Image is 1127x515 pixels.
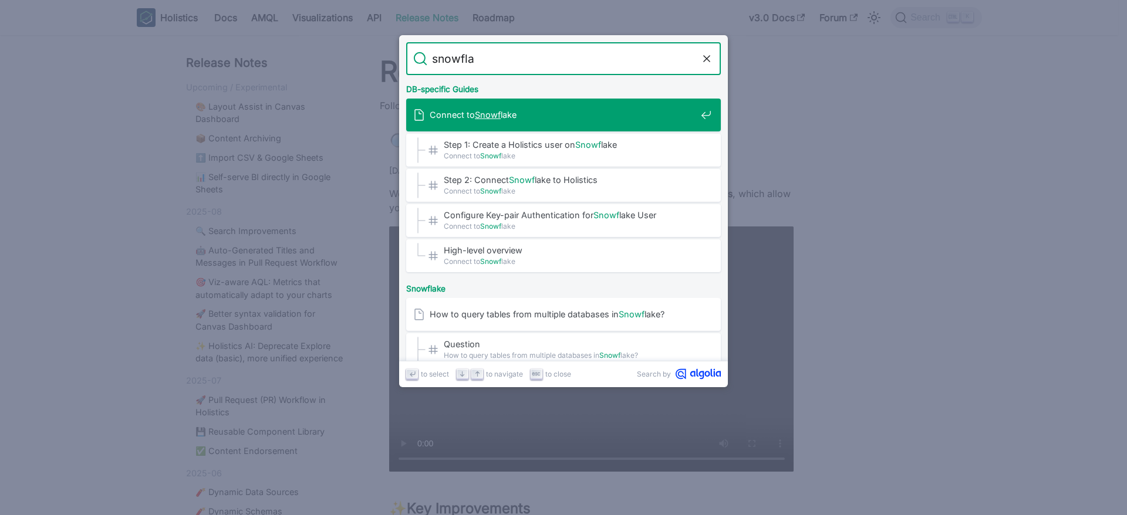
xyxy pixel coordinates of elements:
span: How to query tables from multiple databases in lake? [430,309,696,320]
svg: Escape key [532,370,541,378]
mark: Snowf [509,175,535,185]
span: Connect to lake [444,150,696,161]
span: to close [545,368,571,380]
mark: Snowf [575,140,601,150]
a: Connect toSnowflake [406,99,721,131]
span: High-level overview​ [444,245,696,256]
mark: Snowf [480,222,501,231]
svg: Arrow down [458,370,467,378]
input: Search docs [427,42,700,75]
span: Step 1: Create a Holistics user on lake​ [444,139,696,150]
mark: Snowf [619,309,645,319]
div: Snowflake [404,275,723,298]
span: Question​ [444,338,696,350]
span: Connect to lake [444,221,696,232]
div: DB-specific Guides [404,75,723,99]
a: Step 1: Create a Holistics user onSnowflake​Connect toSnowflake [406,134,721,167]
mark: Snowf [480,257,501,266]
a: Question​How to query tables from multiple databases inSnowflake? [406,333,721,366]
span: Search by [637,368,671,380]
a: How to query tables from multiple databases inSnowflake? [406,298,721,331]
a: High-level overview​Connect toSnowflake [406,239,721,272]
svg: Algolia [676,368,721,380]
svg: Arrow up [473,370,482,378]
button: Clear the query [700,52,714,66]
mark: Snowf [480,151,501,160]
a: Search byAlgolia [637,368,721,380]
span: Connect to lake [444,256,696,267]
a: Configure Key-pair Authentication forSnowflake User​Connect toSnowflake [406,204,721,237]
mark: Snowf [593,210,619,220]
mark: Snowf [599,351,620,360]
span: Configure Key-pair Authentication for lake User​ [444,209,696,221]
svg: Enter key [408,370,417,378]
mark: Snowf [480,187,501,195]
span: Connect to lake [444,185,696,196]
a: Step 2: ConnectSnowflake to Holistics​Connect toSnowflake [406,169,721,202]
span: to navigate [486,368,523,380]
span: Step 2: Connect lake to Holistics​ [444,174,696,185]
mark: Snowf [475,110,501,120]
span: How to query tables from multiple databases in lake? [444,350,696,361]
span: Connect to lake [430,109,696,120]
span: to select [421,368,449,380]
